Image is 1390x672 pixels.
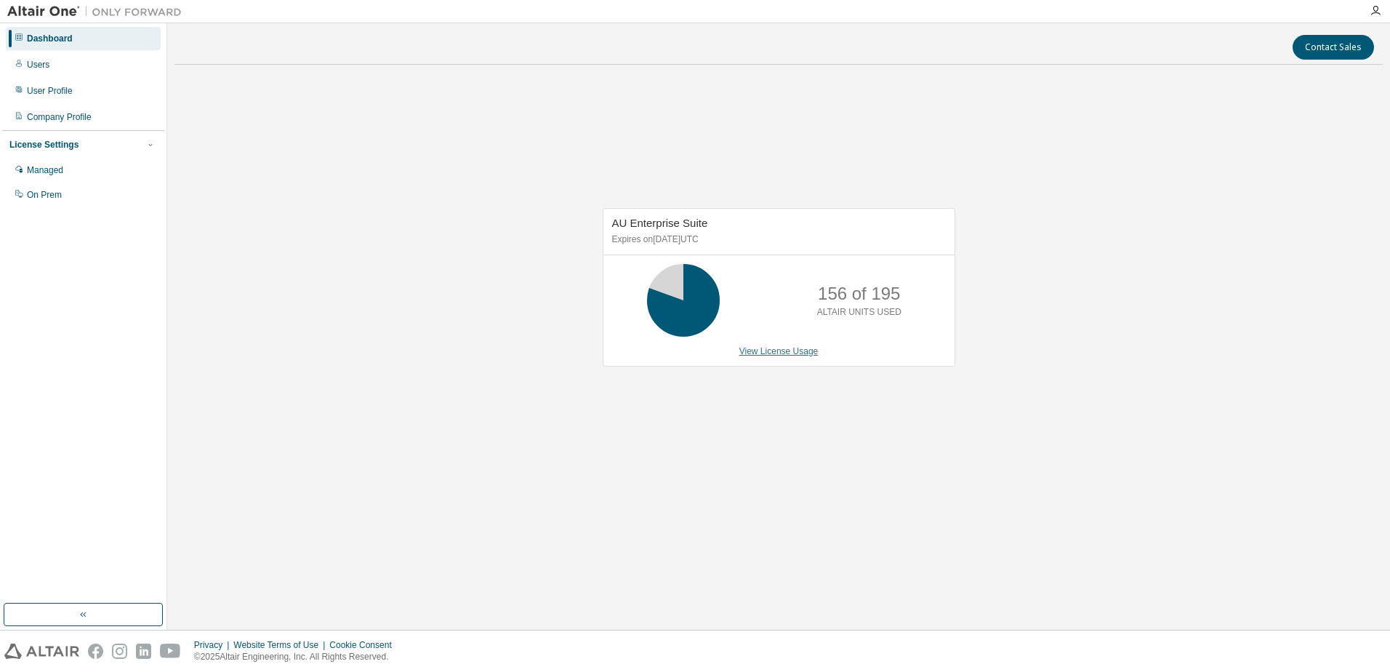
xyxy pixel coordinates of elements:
img: altair_logo.svg [4,644,79,659]
a: View License Usage [739,346,819,356]
span: AU Enterprise Suite [612,217,708,229]
div: Users [27,59,49,71]
img: linkedin.svg [136,644,151,659]
p: © 2025 Altair Engineering, Inc. All Rights Reserved. [194,651,401,663]
img: youtube.svg [160,644,181,659]
div: Cookie Consent [329,639,400,651]
div: Dashboard [27,33,73,44]
div: On Prem [27,189,62,201]
img: facebook.svg [88,644,103,659]
div: Privacy [194,639,233,651]
p: 156 of 195 [818,281,900,306]
div: User Profile [27,85,73,97]
div: License Settings [9,139,79,151]
div: Website Terms of Use [233,639,329,651]
p: Expires on [DATE] UTC [612,233,942,246]
button: Contact Sales [1293,35,1374,60]
div: Managed [27,164,63,176]
div: Company Profile [27,111,92,123]
img: instagram.svg [112,644,127,659]
img: Altair One [7,4,189,19]
p: ALTAIR UNITS USED [817,306,901,319]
